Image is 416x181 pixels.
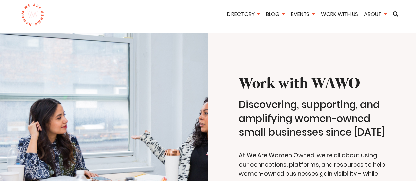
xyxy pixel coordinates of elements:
[264,11,287,18] a: Blog
[239,98,386,139] h4: Discovering, supporting, and amplifying women-owned small businesses since [DATE]
[264,10,287,20] li: Blog
[239,73,386,95] h1: Work with WAWO
[289,10,317,20] li: Events
[21,3,44,26] img: logo
[391,11,401,17] a: Search
[362,11,389,18] a: About
[225,10,262,20] li: Directory
[362,10,389,20] li: About
[289,11,317,18] a: Events
[319,11,360,18] a: Work With Us
[225,11,262,18] a: Directory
